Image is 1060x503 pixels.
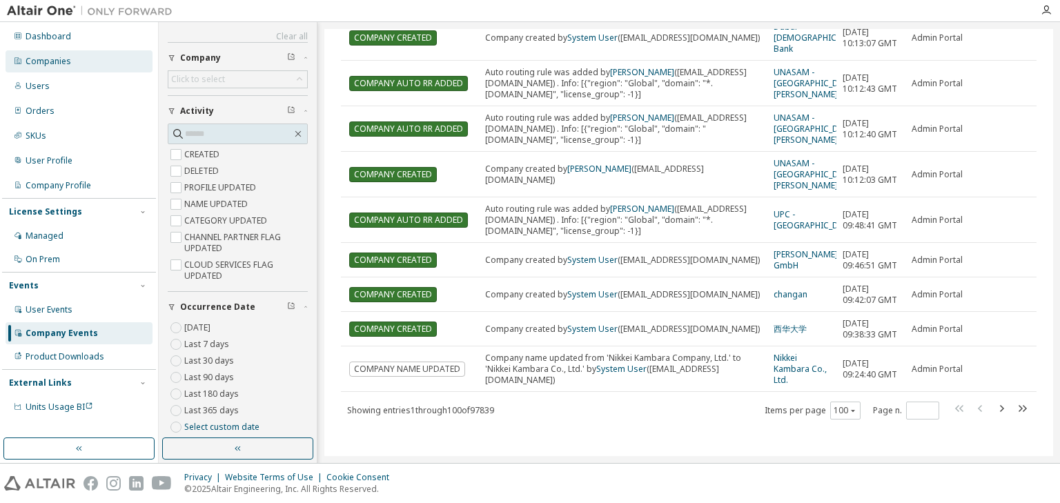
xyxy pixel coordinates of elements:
[567,323,618,335] a: System User
[326,472,397,483] div: Cookie Consent
[843,284,899,306] span: [DATE] 09:42:07 GMT
[843,318,899,340] span: [DATE] 09:38:33 GMT
[347,404,494,416] span: Showing entries 1 through 100 of 97839
[26,351,104,362] div: Product Downloads
[184,402,242,419] label: Last 365 days
[26,31,71,42] div: Dashboard
[180,52,221,63] span: Company
[349,287,437,302] span: COMPANY CREATED
[26,328,98,339] div: Company Events
[610,203,674,215] a: [PERSON_NAME]
[349,362,465,377] span: COMPANY NAME UPDATED
[843,358,899,380] span: [DATE] 09:24:40 GMT
[184,336,232,353] label: Last 7 days
[184,163,222,179] label: DELETED
[610,112,674,124] a: [PERSON_NAME]
[774,352,827,386] a: Nikkei Kambara Co., Ltd.
[168,96,308,126] button: Activity
[26,106,55,117] div: Orders
[485,353,761,386] div: Company name updated from 'Nikkei Kambara Company, Ltd.' to 'Nikkei Kambara Co., Ltd.' by
[610,66,674,78] a: [PERSON_NAME]
[834,405,857,416] button: 100
[618,323,760,335] span: ([EMAIL_ADDRESS][DOMAIN_NAME])
[184,472,225,483] div: Privacy
[485,112,761,146] div: Auto routing rule was added by . Info: [{"region": "Global", "domain": "[DOMAIN_NAME]", "license_...
[287,52,295,63] span: Clear filter
[349,322,437,337] span: COMPANY CREATED
[774,248,838,271] a: [PERSON_NAME] GmbH
[485,66,747,89] span: ([EMAIL_ADDRESS][DOMAIN_NAME])
[152,476,172,491] img: youtube.svg
[774,288,807,300] a: changan
[184,353,237,369] label: Last 30 days
[567,32,618,43] a: System User
[287,302,295,313] span: Clear filter
[26,230,63,241] div: Managed
[168,43,308,73] button: Company
[184,146,222,163] label: CREATED
[843,209,899,231] span: [DATE] 09:48:41 GMT
[168,31,308,42] a: Clear all
[225,472,326,483] div: Website Terms of Use
[184,421,259,433] a: Select custom date
[485,363,719,386] span: ([EMAIL_ADDRESS][DOMAIN_NAME])
[349,167,437,182] span: COMPANY CREATED
[485,204,761,237] div: Auto routing rule was added by . Info: [{"region": "Global", "domain": "*.[DOMAIN_NAME]", "licens...
[774,112,856,146] a: UNASAM - [GEOGRAPHIC_DATA][PERSON_NAME]
[485,203,747,226] span: ([EMAIL_ADDRESS][DOMAIN_NAME])
[596,363,647,375] a: System User
[184,229,308,257] label: CHANNEL PARTNER FLAG UPDATED
[349,121,468,137] span: COMPANY AUTO RR ADDED
[912,124,963,135] span: Admin Portal
[84,476,98,491] img: facebook.svg
[485,164,761,186] div: Company created by
[184,196,251,213] label: NAME UPDATED
[912,169,963,180] span: Admin Portal
[129,476,144,491] img: linkedin.svg
[26,254,60,265] div: On Prem
[912,324,963,335] span: Admin Portal
[184,369,237,386] label: Last 90 days
[9,377,72,388] div: External Links
[26,155,72,166] div: User Profile
[184,213,270,229] label: CATEGORY UPDATED
[184,319,213,336] label: [DATE]
[843,249,899,271] span: [DATE] 09:46:51 GMT
[287,106,295,117] span: Clear filter
[765,402,861,420] span: Items per page
[26,130,46,141] div: SKUs
[26,304,72,315] div: User Events
[168,71,307,88] div: Click to select
[9,280,39,291] div: Events
[774,157,856,191] a: UNASAM - [GEOGRAPHIC_DATA][PERSON_NAME]
[349,213,468,228] span: COMPANY AUTO RR ADDED
[349,30,437,46] span: COMPANY CREATED
[9,206,82,217] div: License Settings
[184,257,308,284] label: CLOUD SERVICES FLAG UPDATED
[912,364,963,375] span: Admin Portal
[485,32,760,43] div: Company created by
[184,386,242,402] label: Last 180 days
[912,215,963,226] span: Admin Portal
[843,72,899,95] span: [DATE] 10:12:43 GMT
[349,76,468,91] span: COMPANY AUTO RR ADDED
[106,476,121,491] img: instagram.svg
[485,289,760,300] div: Company created by
[485,255,760,266] div: Company created by
[843,27,899,49] span: [DATE] 10:13:07 GMT
[567,288,618,300] a: System User
[168,292,308,322] button: Occurrence Date
[7,4,179,18] img: Altair One
[26,401,93,413] span: Units Usage BI
[618,32,760,43] span: ([EMAIL_ADDRESS][DOMAIN_NAME])
[26,81,50,92] div: Users
[843,164,899,186] span: [DATE] 10:12:03 GMT
[774,66,856,100] a: UNASAM - [GEOGRAPHIC_DATA][PERSON_NAME]
[171,74,225,85] div: Click to select
[567,254,618,266] a: System User
[873,402,939,420] span: Page n.
[774,208,856,231] a: UPC - [GEOGRAPHIC_DATA]
[774,21,864,55] a: Dubai [DEMOGRAPHIC_DATA] Bank
[567,163,631,175] a: [PERSON_NAME]
[912,255,963,266] span: Admin Portal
